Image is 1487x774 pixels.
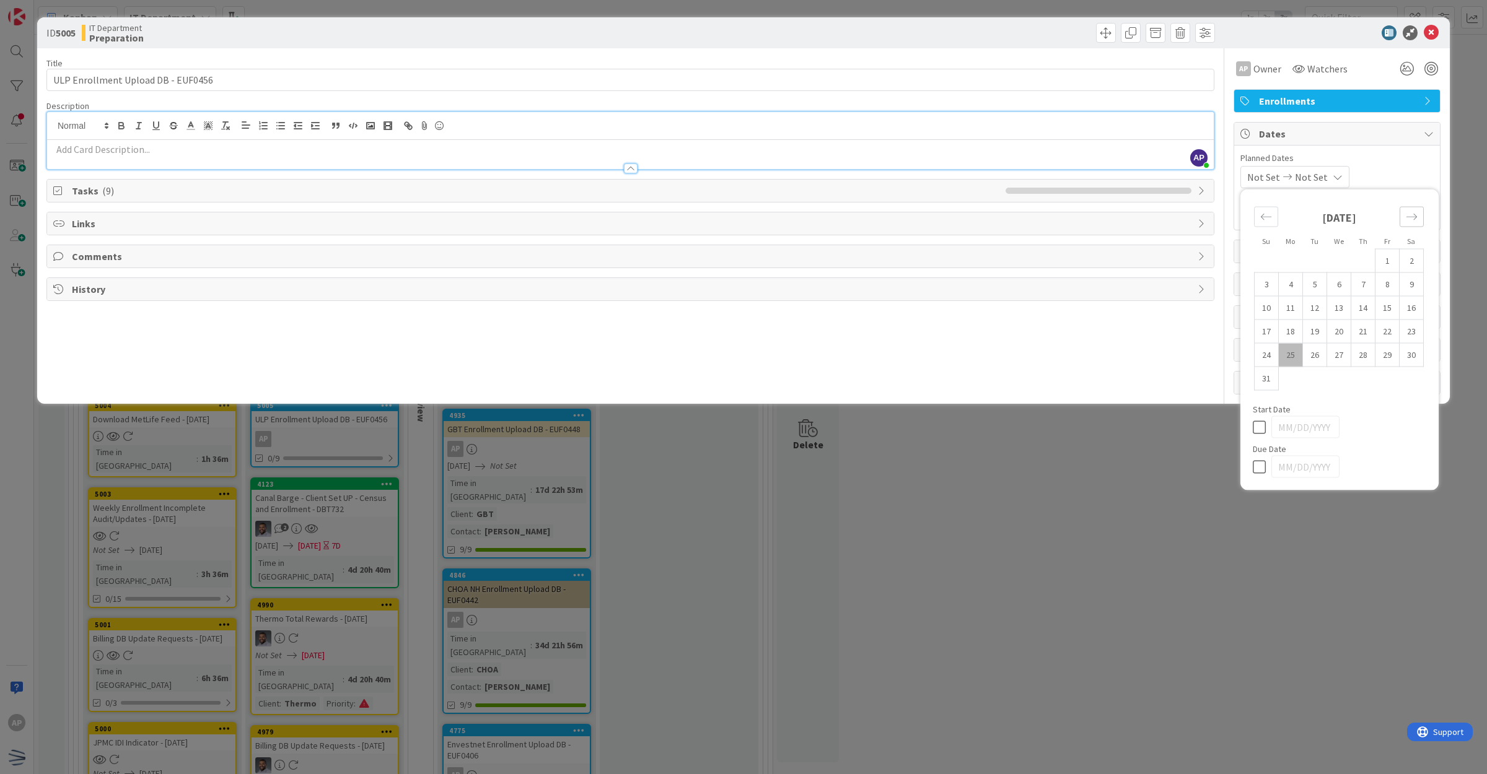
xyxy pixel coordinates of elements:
[1351,343,1375,367] td: Choose Thursday, 08/28/2025 12:00 PM as your check-in date. It’s available.
[1279,320,1303,343] td: Choose Monday, 08/18/2025 12:00 PM as your check-in date. It’s available.
[1400,343,1424,367] td: Choose Saturday, 08/30/2025 12:00 PM as your check-in date. It’s available.
[1279,272,1303,296] td: Choose Monday, 08/04/2025 12:00 PM as your check-in date. It’s available.
[1190,149,1208,167] span: AP
[1271,416,1340,438] input: MM/DD/YYYY
[1303,272,1327,296] td: Choose Tuesday, 08/05/2025 12:00 PM as your check-in date. It’s available.
[1327,320,1351,343] td: Choose Wednesday, 08/20/2025 12:00 PM as your check-in date. It’s available.
[56,27,76,39] b: 5005
[1351,296,1375,320] td: Choose Thursday, 08/14/2025 12:00 PM as your check-in date. It’s available.
[1259,93,1418,108] span: Enrollments
[1295,170,1328,185] span: Not Set
[1351,272,1375,296] td: Choose Thursday, 08/07/2025 12:00 PM as your check-in date. It’s available.
[1253,61,1281,76] span: Owner
[72,183,999,198] span: Tasks
[1375,272,1400,296] td: Choose Friday, 08/08/2025 12:00 PM as your check-in date. It’s available.
[1255,343,1279,367] td: Choose Sunday, 08/24/2025 12:00 PM as your check-in date. It’s available.
[1310,237,1318,246] small: Tu
[1279,296,1303,320] td: Choose Monday, 08/11/2025 12:00 PM as your check-in date. It’s available.
[1255,367,1279,390] td: Choose Sunday, 08/31/2025 12:00 PM as your check-in date. It’s available.
[1303,296,1327,320] td: Choose Tuesday, 08/12/2025 12:00 PM as your check-in date. It’s available.
[1327,272,1351,296] td: Choose Wednesday, 08/06/2025 12:00 PM as your check-in date. It’s available.
[1407,237,1415,246] small: Sa
[46,25,76,40] span: ID
[1327,296,1351,320] td: Choose Wednesday, 08/13/2025 12:00 PM as your check-in date. It’s available.
[26,2,56,17] span: Support
[1400,272,1424,296] td: Choose Saturday, 08/09/2025 12:00 PM as your check-in date. It’s available.
[1400,296,1424,320] td: Choose Saturday, 08/16/2025 12:00 PM as your check-in date. It’s available.
[46,58,63,69] label: Title
[1240,152,1434,165] span: Planned Dates
[102,185,114,197] span: ( 9 )
[1286,237,1295,246] small: Mo
[1327,343,1351,367] td: Choose Wednesday, 08/27/2025 12:00 PM as your check-in date. It’s available.
[1307,61,1348,76] span: Watchers
[1253,445,1286,453] span: Due Date
[1303,343,1327,367] td: Choose Tuesday, 08/26/2025 12:00 PM as your check-in date. It’s available.
[1400,320,1424,343] td: Choose Saturday, 08/23/2025 12:00 PM as your check-in date. It’s available.
[1375,249,1400,272] td: Choose Friday, 08/01/2025 12:00 PM as your check-in date. It’s available.
[1255,296,1279,320] td: Choose Sunday, 08/10/2025 12:00 PM as your check-in date. It’s available.
[1271,456,1340,478] input: MM/DD/YYYY
[46,69,1214,91] input: type card name here...
[89,33,144,43] b: Preparation
[1351,320,1375,343] td: Choose Thursday, 08/21/2025 12:00 PM as your check-in date. It’s available.
[1375,343,1400,367] td: Choose Friday, 08/29/2025 12:00 PM as your check-in date. It’s available.
[1236,61,1251,76] div: AP
[1262,237,1270,246] small: Su
[1375,320,1400,343] td: Choose Friday, 08/22/2025 12:00 PM as your check-in date. It’s available.
[1322,211,1356,225] strong: [DATE]
[1303,320,1327,343] td: Choose Tuesday, 08/19/2025 12:00 PM as your check-in date. It’s available.
[72,282,1191,297] span: History
[1359,237,1367,246] small: Th
[46,100,89,111] span: Description
[72,216,1191,231] span: Links
[1254,207,1278,227] div: Move backward to switch to the previous month.
[1375,296,1400,320] td: Choose Friday, 08/15/2025 12:00 PM as your check-in date. It’s available.
[1400,207,1424,227] div: Move forward to switch to the next month.
[1255,272,1279,296] td: Choose Sunday, 08/03/2025 12:00 PM as your check-in date. It’s available.
[89,23,144,33] span: IT Department
[1334,237,1344,246] small: We
[1247,170,1280,185] span: Not Set
[1279,343,1303,367] td: Choose Monday, 08/25/2025 12:00 PM as your check-in date. It’s available.
[1255,320,1279,343] td: Choose Sunday, 08/17/2025 12:00 PM as your check-in date. It’s available.
[1253,405,1291,414] span: Start Date
[1400,249,1424,272] td: Choose Saturday, 08/02/2025 12:00 PM as your check-in date. It’s available.
[1384,237,1390,246] small: Fr
[1259,126,1418,141] span: Dates
[72,249,1191,264] span: Comments
[1240,196,1437,405] div: Calendar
